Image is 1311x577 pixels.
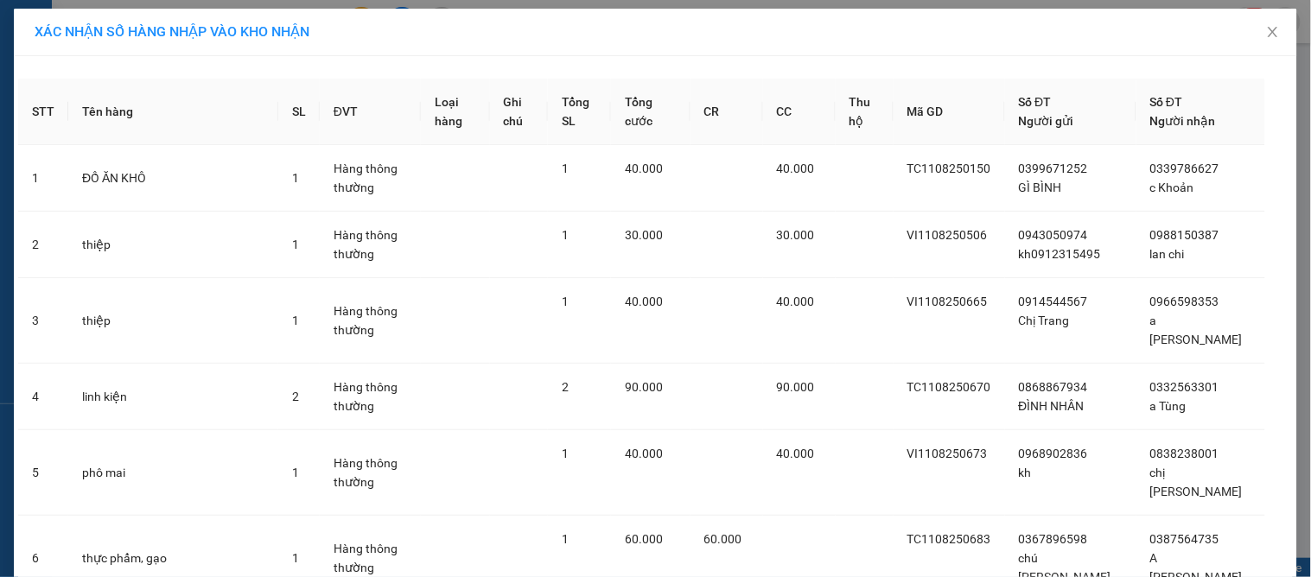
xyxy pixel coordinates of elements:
[763,79,836,145] th: CC
[907,447,988,460] span: VI1108250673
[1150,114,1216,128] span: Người nhận
[562,532,569,546] span: 1
[625,532,663,546] span: 60.000
[1019,114,1074,128] span: Người gửi
[894,79,1005,145] th: Mã GD
[562,162,569,175] span: 1
[320,79,421,145] th: ĐVT
[68,430,278,516] td: phô mai
[907,532,991,546] span: TC1108250683
[907,228,988,242] span: VI1108250506
[777,295,815,308] span: 40.000
[1150,181,1194,194] span: c Khoản
[68,79,278,145] th: Tên hàng
[1019,399,1085,413] span: ĐÌNH NHÂN
[320,278,421,364] td: Hàng thông thường
[292,551,299,565] span: 1
[562,228,569,242] span: 1
[777,162,815,175] span: 40.000
[1150,162,1219,175] span: 0339786627
[907,162,991,175] span: TC1108250150
[777,228,815,242] span: 30.000
[421,79,489,145] th: Loại hàng
[625,380,663,394] span: 90.000
[625,295,663,308] span: 40.000
[1150,247,1185,261] span: lan chi
[18,430,68,516] td: 5
[704,532,742,546] span: 60.000
[611,79,690,145] th: Tổng cước
[907,380,991,394] span: TC1108250670
[68,278,278,364] td: thiệp
[320,212,421,278] td: Hàng thông thường
[562,295,569,308] span: 1
[1150,380,1219,394] span: 0332563301
[625,447,663,460] span: 40.000
[1019,228,1088,242] span: 0943050974
[490,79,548,145] th: Ghi chú
[320,430,421,516] td: Hàng thông thường
[320,145,421,212] td: Hàng thông thường
[292,314,299,327] span: 1
[1019,466,1032,479] span: kh
[1019,295,1088,308] span: 0914544567
[18,145,68,212] td: 1
[1019,95,1052,109] span: Số ĐT
[18,278,68,364] td: 3
[691,79,763,145] th: CR
[907,295,988,308] span: VI1108250665
[292,171,299,185] span: 1
[68,364,278,430] td: linh kiện
[625,162,663,175] span: 40.000
[562,380,569,394] span: 2
[625,228,663,242] span: 30.000
[1019,447,1088,460] span: 0968902836
[1249,9,1297,57] button: Close
[1019,162,1088,175] span: 0399671252
[777,447,815,460] span: 40.000
[292,390,299,403] span: 2
[292,466,299,479] span: 1
[292,238,299,251] span: 1
[18,79,68,145] th: STT
[1150,95,1183,109] span: Số ĐT
[1150,447,1219,460] span: 0838238001
[68,212,278,278] td: thiệp
[18,212,68,278] td: 2
[320,364,421,430] td: Hàng thông thường
[1266,25,1280,39] span: close
[1019,314,1070,327] span: Chị Trang
[1150,466,1243,498] span: chị [PERSON_NAME]
[278,79,320,145] th: SL
[562,447,569,460] span: 1
[1019,247,1101,261] span: kh0912315495
[68,145,278,212] td: ĐỒ ĂN KHÔ
[1150,295,1219,308] span: 0966598353
[1150,532,1219,546] span: 0387564735
[836,79,894,145] th: Thu hộ
[1019,532,1088,546] span: 0367896598
[18,364,68,430] td: 4
[35,23,309,40] span: XÁC NHẬN SỐ HÀNG NHẬP VÀO KHO NHẬN
[548,79,611,145] th: Tổng SL
[1019,181,1062,194] span: GÌ BÌNH
[1019,380,1088,394] span: 0868867934
[1150,314,1243,346] span: a [PERSON_NAME]
[777,380,815,394] span: 90.000
[1150,228,1219,242] span: 0988150387
[1150,399,1187,413] span: a Tùng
